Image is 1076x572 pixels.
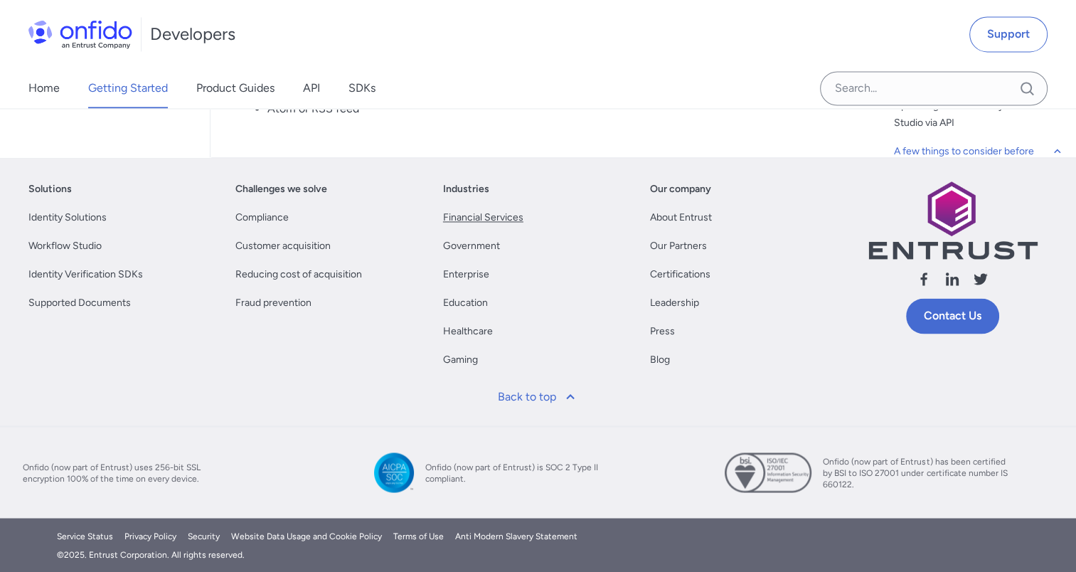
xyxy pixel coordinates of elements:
a: Certifications [650,266,710,283]
a: Follow us X (Twitter) [972,270,989,292]
svg: Follow us linkedin [944,270,961,287]
span: Onfido (now part of Entrust) has been certified by BSI to ISO 27001 under certificate number IS 6... [823,455,1008,489]
a: Our company [650,181,711,198]
input: Onfido search input field [820,71,1048,105]
a: Support [969,16,1048,52]
div: © 2025 . Entrust Corporation. All rights reserved. [57,548,1019,561]
a: Education [443,295,488,312]
a: Industries [443,181,489,198]
a: Fraud prevention [235,295,311,312]
img: ISO 27001 certified [725,452,811,492]
a: Getting Started [88,68,168,108]
span: Onfido (now part of Entrust) uses 256-bit SSL encryption 100% of the time on every device. [23,461,208,484]
a: Identity Verification SDKs [28,266,143,283]
a: Anti Modern Slavery Statement [455,529,577,542]
a: About Entrust [650,209,712,226]
a: Website Data Usage and Cookie Policy [231,529,382,542]
h1: Developers [150,23,235,46]
a: Government [443,238,500,255]
a: SDKs [348,68,375,108]
img: Onfido Logo [28,20,132,48]
a: Back to top [489,380,587,414]
a: Press [650,323,675,340]
a: Workflow Studio [28,238,102,255]
a: Product Guides [196,68,275,108]
a: Supported Documents [28,295,131,312]
a: Enterprise [443,266,489,283]
a: Customer acquisition [235,238,331,255]
a: API [303,68,320,108]
a: Home [28,68,60,108]
img: SOC 2 Type II compliant [374,452,414,492]
a: Healthcare [443,323,493,340]
a: Uploading media directly to Workflow Studio via API [894,97,1065,132]
svg: Follow us facebook [915,270,932,287]
a: Reducing cost of acquisition [235,266,362,283]
a: Blog [650,351,670,369]
a: Contact Us [906,298,999,334]
img: Entrust logo [867,181,1038,260]
a: Challenges we solve [235,181,327,198]
span: Onfido (now part of Entrust) is SOC 2 Type II compliant. [425,461,610,484]
a: Identity Solutions [28,209,107,226]
a: Financial Services [443,209,523,226]
a: Gaming [443,351,478,369]
a: A few things to consider before production [894,143,1065,177]
a: Privacy Policy [124,529,176,542]
a: Compliance [235,209,289,226]
a: Security [188,529,220,542]
a: Follow us facebook [915,270,932,292]
a: Service Status [57,529,113,542]
a: Leadership [650,295,699,312]
a: Our Partners [650,238,707,255]
a: Terms of Use [393,529,444,542]
a: Follow us linkedin [944,270,961,292]
svg: Follow us X (Twitter) [972,270,989,287]
a: Solutions [28,181,72,198]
